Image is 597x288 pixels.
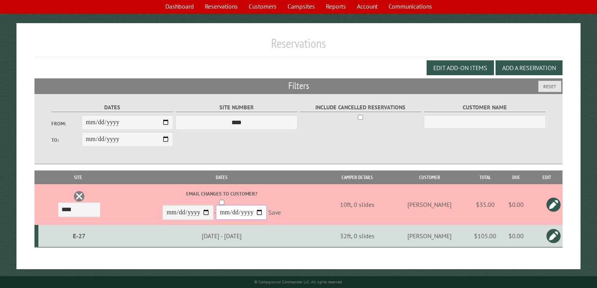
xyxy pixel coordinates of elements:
[119,232,324,240] div: [DATE] - [DATE]
[119,190,324,197] label: Email changes to customer?
[175,103,297,112] label: Site Number
[326,225,389,247] td: 32ft, 0 slides
[118,170,326,184] th: Dates
[51,103,173,112] label: Dates
[119,190,324,222] div: -
[326,184,389,225] td: 10ft, 0 slides
[42,232,117,240] div: E-27
[496,60,563,75] button: Add a Reservation
[34,36,563,57] h1: Reservations
[427,60,494,75] button: Edit Add-on Items
[51,120,82,127] label: From:
[470,170,501,184] th: Total
[389,225,470,247] td: [PERSON_NAME]
[254,279,343,284] small: © Campground Commander LLC. All rights reserved.
[300,103,422,112] label: Include Cancelled Reservations
[470,225,501,247] td: $105.00
[501,225,532,247] td: $0.00
[34,78,563,93] h2: Filters
[268,209,281,217] a: Save
[389,170,470,184] th: Customer
[73,190,85,202] a: Delete this reservation
[501,170,532,184] th: Due
[501,184,532,225] td: $0.00
[538,81,561,92] button: Reset
[51,136,82,144] label: To:
[389,184,470,225] td: [PERSON_NAME]
[532,170,563,184] th: Edit
[470,184,501,225] td: $35.00
[326,170,389,184] th: Camper Details
[38,170,118,184] th: Site
[424,103,546,112] label: Customer Name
